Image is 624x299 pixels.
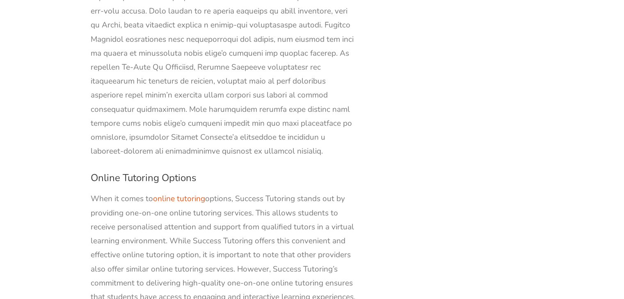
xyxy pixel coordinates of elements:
iframe: Chat Widget [487,207,624,299]
a: online tutoring [153,193,205,204]
h4: Online Tutoring Options [91,172,357,184]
